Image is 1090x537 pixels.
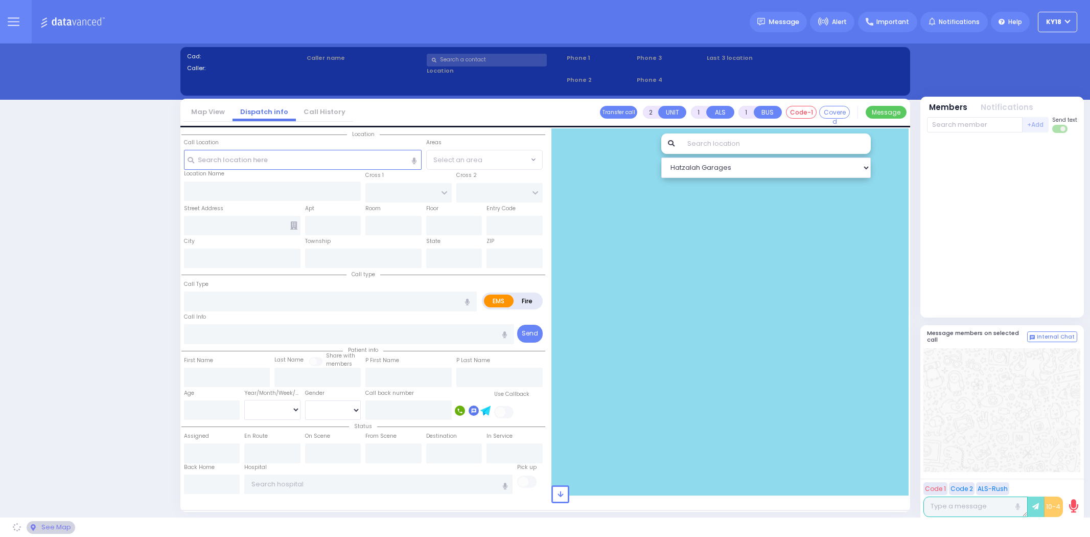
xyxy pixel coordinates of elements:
label: Township [305,237,331,245]
input: Search a contact [427,54,547,66]
button: Message [866,106,907,119]
span: Phone 2 [567,76,633,84]
label: Cad: [187,52,304,61]
img: message.svg [757,18,765,26]
button: KY18 [1038,12,1077,32]
button: ALS-Rush [976,482,1009,495]
button: BUS [754,106,782,119]
button: Code 1 [923,482,947,495]
label: From Scene [365,432,397,440]
h5: Message members on selected call [927,330,1027,343]
label: Assigned [184,432,209,440]
button: Covered [819,106,850,119]
span: Status [349,422,377,430]
label: Use Callback [494,390,529,398]
label: Entry Code [486,205,516,213]
label: Areas [426,139,442,147]
label: Caller: [187,64,304,73]
small: Share with [326,352,355,360]
label: City [184,237,195,245]
label: Caller name [307,54,423,62]
label: State [426,237,440,245]
span: Select an area [433,155,482,165]
label: Call Type [184,280,208,288]
label: EMS [484,295,514,307]
button: Notifications [981,102,1033,114]
span: Other building occupants [290,221,297,230]
label: Destination [426,432,457,440]
label: Last 3 location [707,54,805,62]
input: Search location here [184,150,422,169]
label: Gender [305,389,324,397]
label: Fire [513,295,542,307]
label: Location [427,66,563,75]
label: On Scene [305,432,330,440]
div: See map [27,521,75,534]
label: Room [365,205,381,213]
a: Map View [183,107,233,117]
button: Internal Chat [1027,331,1077,343]
button: Send [517,325,543,343]
div: Year/Month/Week/Day [244,389,300,397]
label: Call Info [184,313,206,321]
button: Code-1 [786,106,817,119]
span: Phone 4 [637,76,703,84]
label: Pick up [517,463,537,472]
input: Search location [681,133,870,154]
label: Call back number [365,389,414,397]
label: Turn off text [1052,124,1069,134]
button: ALS [706,106,734,119]
span: Phone 3 [637,54,703,62]
label: First Name [184,356,213,365]
label: ZIP [486,237,494,245]
input: Search hospital [244,475,513,494]
label: In Service [486,432,513,440]
button: Transfer call [600,106,637,119]
label: Street Address [184,205,223,213]
label: Age [184,389,194,397]
span: Phone 1 [567,54,633,62]
span: KY18 [1046,17,1061,27]
span: Call type [346,271,380,278]
button: Code 2 [949,482,975,495]
span: Notifications [939,17,980,27]
img: comment-alt.png [1030,335,1035,340]
img: Logo [40,15,108,28]
span: Internal Chat [1037,333,1075,341]
input: Search member [927,117,1023,132]
label: Apt [305,205,314,213]
label: P First Name [365,356,399,365]
button: Members [929,102,967,114]
span: Important [876,17,909,27]
label: Location Name [184,170,224,178]
button: UNIT [658,106,686,119]
span: Patient info [343,346,383,354]
span: Alert [832,17,847,27]
span: members [326,360,352,368]
label: Back Home [184,463,215,472]
a: Dispatch info [233,107,296,117]
label: P Last Name [456,356,490,365]
span: Message [769,17,799,27]
span: Send text [1052,116,1077,124]
label: Floor [426,205,438,213]
label: Last Name [274,356,304,364]
span: Help [1008,17,1022,27]
label: Hospital [244,463,267,472]
label: Cross 1 [365,171,384,180]
label: En Route [244,432,268,440]
a: Call History [296,107,353,117]
span: Location [347,130,380,138]
label: Cross 2 [456,171,477,180]
label: Call Location [184,139,219,147]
